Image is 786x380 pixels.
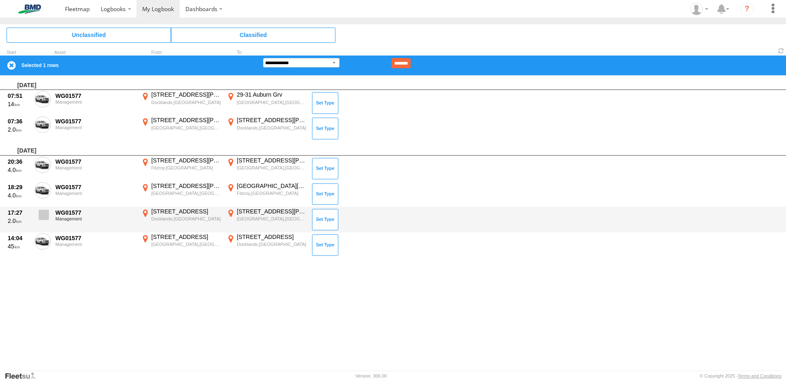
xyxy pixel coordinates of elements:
[7,60,16,70] label: Clear Selection
[225,116,307,140] label: Click to View Event Location
[312,209,338,230] button: Click to Set
[8,217,30,225] div: 2.0
[55,118,135,125] div: WG01577
[140,233,222,257] label: Click to View Event Location
[8,209,30,216] div: 17:27
[8,100,30,108] div: 14
[151,233,221,241] div: [STREET_ADDRESS]
[55,92,135,100] div: WG01577
[140,182,222,206] label: Click to View Event Location
[237,100,306,105] div: [GEOGRAPHIC_DATA],[GEOGRAPHIC_DATA]
[151,157,221,164] div: [STREET_ADDRESS][PERSON_NAME]
[312,158,338,179] button: Click to Set
[8,243,30,250] div: 45
[225,51,307,55] div: To
[140,51,222,55] div: From
[151,216,221,222] div: Docklands,[GEOGRAPHIC_DATA]
[225,91,307,115] label: Click to View Event Location
[237,216,306,222] div: [GEOGRAPHIC_DATA],[GEOGRAPHIC_DATA]
[7,28,171,42] span: Click to view Unclassified Trips
[55,234,135,242] div: WG01577
[151,165,221,171] div: Fitzroy,[GEOGRAPHIC_DATA]
[8,158,30,165] div: 20:36
[7,51,31,55] div: Click to Sort
[225,157,307,181] label: Click to View Event Location
[237,190,306,196] div: Fitzroy,[GEOGRAPHIC_DATA]
[151,208,221,215] div: [STREET_ADDRESS]
[740,2,754,16] i: ?
[312,118,338,139] button: Click to Set
[312,183,338,205] button: Click to Set
[8,92,30,100] div: 07:51
[687,3,711,15] div: Justine Paragreen
[140,91,222,115] label: Click to View Event Location
[151,190,221,196] div: [GEOGRAPHIC_DATA],[GEOGRAPHIC_DATA]
[237,165,306,171] div: [GEOGRAPHIC_DATA],[GEOGRAPHIC_DATA]
[225,233,307,257] label: Click to View Event Location
[151,100,221,105] div: Docklands,[GEOGRAPHIC_DATA]
[237,116,306,124] div: [STREET_ADDRESS][PERSON_NAME]
[237,157,306,164] div: [STREET_ADDRESS][PERSON_NAME]
[225,208,307,232] label: Click to View Event Location
[8,234,30,242] div: 14:04
[738,373,781,378] a: Terms and Conditions
[55,216,135,221] div: Management
[237,208,306,215] div: [STREET_ADDRESS][PERSON_NAME]
[8,183,30,191] div: 18:29
[8,126,30,133] div: 2.0
[151,182,221,190] div: [STREET_ADDRESS][PERSON_NAME]
[237,91,306,98] div: 29-31 Auburn Grv
[151,116,221,124] div: [STREET_ADDRESS][PERSON_NAME]
[237,241,306,247] div: Docklands,[GEOGRAPHIC_DATA]
[356,373,387,378] div: Version: 306.00
[55,125,135,130] div: Management
[312,92,338,114] button: Click to Set
[140,208,222,232] label: Click to View Event Location
[237,125,306,131] div: Docklands,[GEOGRAPHIC_DATA]
[140,116,222,140] label: Click to View Event Location
[55,191,135,196] div: Management
[55,100,135,104] div: Management
[55,209,135,216] div: WG01577
[237,233,306,241] div: [STREET_ADDRESS]
[151,91,221,98] div: [STREET_ADDRESS][PERSON_NAME]
[55,183,135,191] div: WG01577
[225,182,307,206] label: Click to View Event Location
[8,166,30,174] div: 4.0
[151,241,221,247] div: [GEOGRAPHIC_DATA],[GEOGRAPHIC_DATA]
[5,372,42,380] a: Visit our Website
[8,192,30,199] div: 4.0
[8,118,30,125] div: 07:36
[700,373,781,378] div: © Copyright 2025 -
[237,182,306,190] div: [GEOGRAPHIC_DATA][PERSON_NAME]
[171,28,335,42] span: Click to view Classified Trips
[151,125,221,131] div: [GEOGRAPHIC_DATA],[GEOGRAPHIC_DATA]
[8,5,51,14] img: bmd-logo.svg
[54,51,136,55] div: Asset
[312,234,338,256] button: Click to Set
[776,47,786,55] span: Refresh
[55,158,135,165] div: WG01577
[55,165,135,170] div: Management
[55,242,135,247] div: Management
[140,157,222,181] label: Click to View Event Location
